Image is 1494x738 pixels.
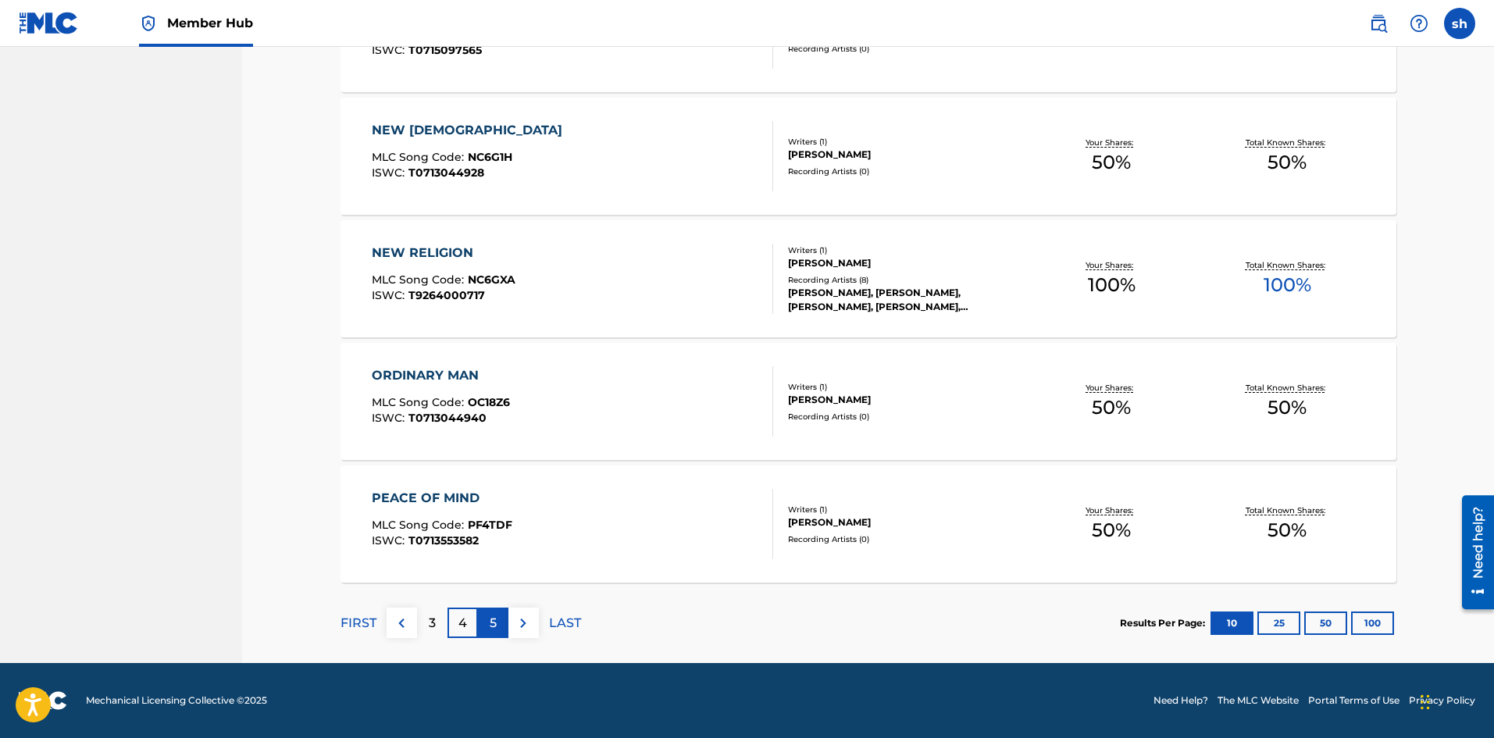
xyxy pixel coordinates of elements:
img: MLC Logo [19,12,79,34]
a: Privacy Policy [1409,693,1475,708]
span: ISWC : [372,533,408,547]
div: Help [1403,8,1435,39]
p: Total Known Shares: [1246,259,1329,271]
span: OC18Z6 [468,395,510,409]
p: Total Known Shares: [1246,504,1329,516]
div: Recording Artists ( 0 ) [788,533,1024,545]
div: Writers ( 1 ) [788,504,1024,515]
img: left [392,614,411,633]
span: Member Hub [167,14,253,32]
span: 100 % [1088,271,1136,299]
span: NC6G1H [468,150,512,164]
div: NEW RELIGION [372,244,515,262]
span: Mechanical Licensing Collective © 2025 [86,693,267,708]
a: Public Search [1363,8,1394,39]
span: ISWC : [372,411,408,425]
span: T0715097565 [408,43,482,57]
img: right [514,614,533,633]
button: 10 [1211,611,1253,635]
p: Total Known Shares: [1246,137,1329,148]
a: Portal Terms of Use [1308,693,1400,708]
p: 3 [429,614,436,633]
img: help [1410,14,1428,33]
a: NEW [DEMOGRAPHIC_DATA]MLC Song Code:NC6G1HISWC:T0713044928Writers (1)[PERSON_NAME]Recording Artis... [341,98,1396,215]
span: MLC Song Code : [372,395,468,409]
div: [PERSON_NAME] [788,515,1024,529]
div: ORDINARY MAN [372,366,510,385]
span: 50 % [1268,394,1307,422]
div: NEW [DEMOGRAPHIC_DATA] [372,121,570,140]
div: Drag [1421,679,1430,726]
a: ORDINARY MANMLC Song Code:OC18Z6ISWC:T0713044940Writers (1)[PERSON_NAME]Recording Artists (0)Your... [341,343,1396,460]
p: Total Known Shares: [1246,382,1329,394]
p: 5 [490,614,497,633]
a: The MLC Website [1218,693,1299,708]
img: Top Rightsholder [139,14,158,33]
div: Writers ( 1 ) [788,244,1024,256]
div: Recording Artists ( 8 ) [788,274,1024,286]
span: T9264000717 [408,288,485,302]
div: [PERSON_NAME] [788,393,1024,407]
span: T0713044940 [408,411,487,425]
span: 50 % [1268,516,1307,544]
span: T0713044928 [408,166,484,180]
p: FIRST [341,614,376,633]
div: Writers ( 1 ) [788,381,1024,393]
div: [PERSON_NAME] [788,256,1024,270]
a: NEW RELIGIONMLC Song Code:NC6GXAISWC:T9264000717Writers (1)[PERSON_NAME]Recording Artists (8)[PER... [341,220,1396,337]
p: 4 [458,614,467,633]
iframe: Resource Center [1450,490,1494,615]
p: Your Shares: [1086,504,1137,516]
span: 50 % [1092,148,1131,176]
span: PF4TDF [468,518,512,532]
button: 100 [1351,611,1394,635]
span: MLC Song Code : [372,150,468,164]
iframe: Chat Widget [1416,663,1494,738]
div: Recording Artists ( 0 ) [788,166,1024,177]
p: Your Shares: [1086,137,1137,148]
div: [PERSON_NAME], [PERSON_NAME], [PERSON_NAME], [PERSON_NAME], [PERSON_NAME] [788,286,1024,314]
span: NC6GXA [468,273,515,287]
span: ISWC : [372,166,408,180]
span: 100 % [1264,271,1311,299]
p: Results Per Page: [1120,616,1209,630]
div: User Menu [1444,8,1475,39]
span: ISWC : [372,43,408,57]
button: 50 [1304,611,1347,635]
a: Need Help? [1153,693,1208,708]
span: 50 % [1268,148,1307,176]
a: PEACE OF MINDMLC Song Code:PF4TDFISWC:T0713553582Writers (1)[PERSON_NAME]Recording Artists (0)You... [341,465,1396,583]
img: search [1369,14,1388,33]
p: Your Shares: [1086,259,1137,271]
div: Writers ( 1 ) [788,136,1024,148]
span: MLC Song Code : [372,518,468,532]
div: Recording Artists ( 0 ) [788,411,1024,422]
span: 50 % [1092,394,1131,422]
img: logo [19,691,67,710]
span: ISWC : [372,288,408,302]
p: Your Shares: [1086,382,1137,394]
div: Recording Artists ( 0 ) [788,43,1024,55]
span: MLC Song Code : [372,273,468,287]
span: 50 % [1092,516,1131,544]
div: PEACE OF MIND [372,489,512,508]
button: 25 [1257,611,1300,635]
div: [PERSON_NAME] [788,148,1024,162]
span: T0713553582 [408,533,479,547]
p: LAST [549,614,581,633]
